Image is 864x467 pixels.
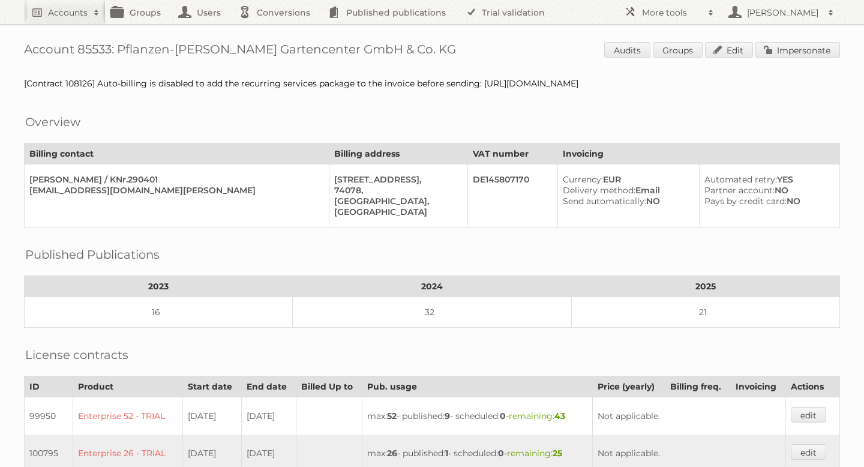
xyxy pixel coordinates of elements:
td: max: - published: - scheduled: - [362,397,593,435]
th: Price (yearly) [593,376,665,397]
th: Billing address [329,143,467,164]
td: 99950 [25,397,73,435]
td: Not applicable. [593,397,785,435]
td: [DATE] [242,397,296,435]
span: remaining: [507,448,562,459]
th: 2024 [293,276,572,297]
th: Actions [785,376,839,397]
th: Billed Up to [296,376,362,397]
div: 74078, [334,185,458,196]
span: remaining: [509,411,565,421]
td: DE145807170 [467,164,557,227]
div: NO [563,196,689,206]
a: edit [791,407,826,423]
strong: 52 [387,411,397,421]
h2: [PERSON_NAME] [744,7,822,19]
th: ID [25,376,73,397]
td: 16 [25,297,293,328]
th: Product [73,376,183,397]
th: Invoicing [558,143,840,164]
a: Edit [705,42,753,58]
a: edit [791,444,826,460]
th: Pub. usage [362,376,593,397]
h2: Accounts [48,7,88,19]
a: Impersonate [755,42,840,58]
h2: License contracts [25,346,128,364]
div: [STREET_ADDRESS], [334,174,458,185]
strong: 25 [553,448,562,459]
div: [Contract 108126] Auto-billing is disabled to add the recurring services package to the invoice b... [24,78,840,89]
div: [GEOGRAPHIC_DATA] [334,206,458,217]
a: Audits [604,42,650,58]
h2: Overview [25,113,80,131]
div: [EMAIL_ADDRESS][DOMAIN_NAME][PERSON_NAME] [29,185,319,196]
th: Billing contact [25,143,329,164]
span: Send automatically: [563,196,646,206]
div: Email [563,185,689,196]
span: Delivery method: [563,185,635,196]
div: EUR [563,174,689,185]
td: 21 [571,297,839,328]
strong: 43 [554,411,565,421]
div: NO [704,185,830,196]
strong: 0 [500,411,506,421]
th: Start date [183,376,242,397]
td: 32 [293,297,572,328]
th: VAT number [467,143,557,164]
span: Currency: [563,174,603,185]
h2: Published Publications [25,246,160,264]
div: [PERSON_NAME] / KNr.290401 [29,174,319,185]
span: Automated retry: [704,174,777,185]
td: [DATE] [183,397,242,435]
div: YES [704,174,830,185]
th: 2023 [25,276,293,297]
th: 2025 [571,276,839,297]
td: Enterprise 52 - TRIAL [73,397,183,435]
strong: 26 [387,448,397,459]
span: Pays by credit card: [704,196,787,206]
strong: 9 [445,411,450,421]
div: NO [704,196,830,206]
h1: Account 85533: Pflanzen-[PERSON_NAME] Gartencenter GmbH & Co. KG [24,42,840,60]
a: Groups [653,42,703,58]
strong: 0 [498,448,504,459]
span: Partner account: [704,185,775,196]
div: [GEOGRAPHIC_DATA], [334,196,458,206]
th: End date [242,376,296,397]
h2: More tools [642,7,702,19]
th: Billing freq. [665,376,731,397]
strong: 1 [445,448,448,459]
th: Invoicing [731,376,785,397]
